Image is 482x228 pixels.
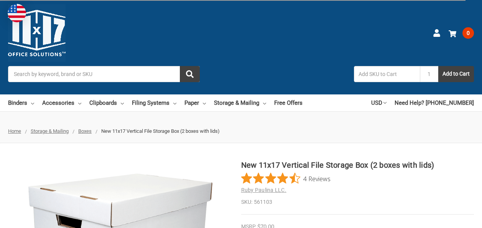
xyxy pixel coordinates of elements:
[78,128,92,134] a: Boxes
[31,128,69,134] a: Storage & Mailing
[241,159,474,171] h1: New 11x17 Vertical File Storage Box (2 boxes with lids)
[449,23,474,43] a: 0
[8,4,26,22] img: duty and tax information for United States
[438,66,474,82] button: Add to Cart
[8,66,200,82] input: Search by keyword, brand or SKU
[354,66,420,82] input: Add SKU to Cart
[184,94,206,111] a: Paper
[371,94,387,111] a: USD
[241,187,286,193] a: Ruby Paulina LLC.
[214,94,266,111] a: Storage & Mailing
[395,94,474,111] a: Need Help? [PHONE_NUMBER]
[101,128,220,134] span: New 11x17 Vertical File Storage Box (2 boxes with lids)
[8,4,66,62] img: 11x17.com
[132,94,176,111] a: Filing Systems
[89,94,124,111] a: Clipboards
[274,94,303,111] a: Free Offers
[462,27,474,39] span: 0
[303,173,331,184] span: 4 Reviews
[241,198,252,206] dt: SKU:
[8,128,21,134] a: Home
[241,173,331,184] button: Rated 4.5 out of 5 stars from 4 reviews. Jump to reviews.
[8,94,34,111] a: Binders
[42,94,81,111] a: Accessories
